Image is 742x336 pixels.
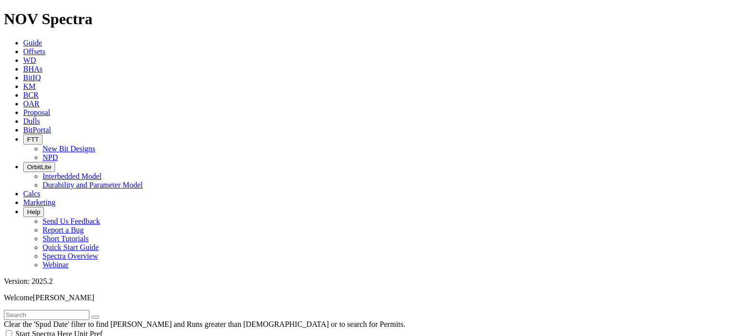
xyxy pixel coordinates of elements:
[23,198,56,206] a: Marketing
[23,39,42,47] a: Guide
[43,226,84,234] a: Report a Bug
[23,47,45,56] a: Offsets
[23,117,40,125] a: Dulls
[4,293,738,302] p: Welcome
[23,82,36,90] a: KM
[23,162,55,172] button: OrbitLite
[23,190,41,198] a: Calcs
[23,56,36,64] a: WD
[43,234,89,243] a: Short Tutorials
[23,207,44,217] button: Help
[23,91,39,99] a: BCR
[23,126,51,134] a: BitPortal
[43,153,58,161] a: NPD
[27,136,39,143] span: FTT
[43,172,101,180] a: Interbedded Model
[43,181,143,189] a: Durability and Parameter Model
[33,293,94,302] span: [PERSON_NAME]
[43,217,100,225] a: Send Us Feedback
[27,163,51,171] span: OrbitLite
[27,208,40,216] span: Help
[43,243,99,251] a: Quick Start Guide
[23,108,50,117] a: Proposal
[23,100,40,108] a: OAR
[4,320,405,328] span: Clear the 'Spud Date' filter to find [PERSON_NAME] and Runs greater than [DEMOGRAPHIC_DATA] or to...
[4,310,89,320] input: Search
[43,145,95,153] a: New Bit Designs
[23,134,43,145] button: FTT
[43,252,98,260] a: Spectra Overview
[4,10,738,28] h1: NOV Spectra
[23,73,41,82] a: BitIQ
[23,65,43,73] a: BHAs
[4,277,738,286] div: Version: 2025.2
[43,261,69,269] a: Webinar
